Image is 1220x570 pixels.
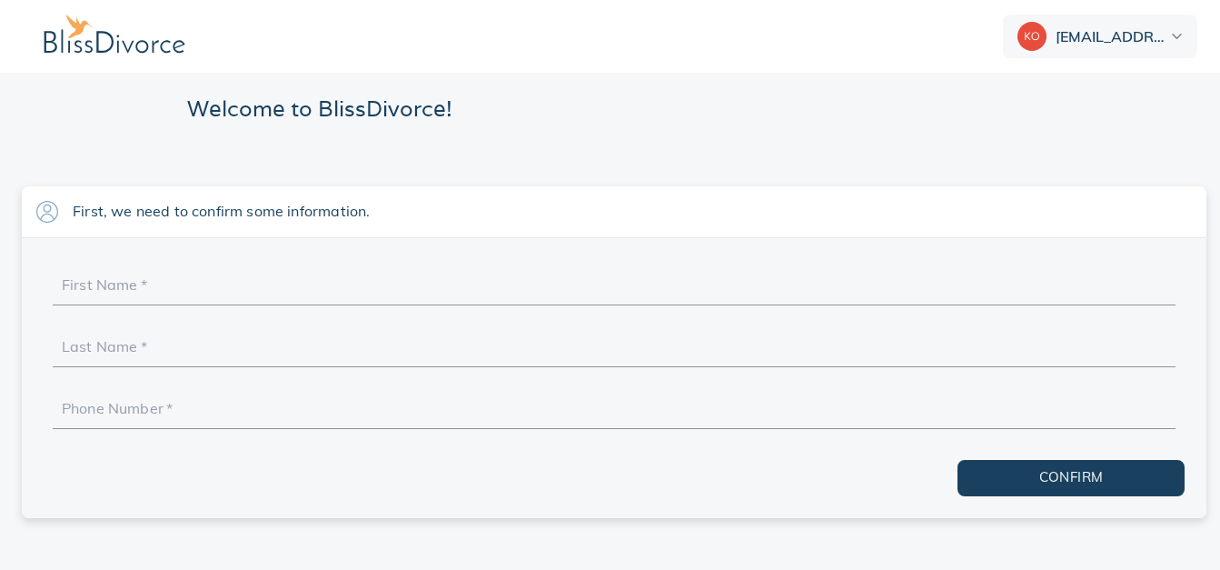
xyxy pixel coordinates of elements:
img: 94200b0ed95f6255fcd6aa09bd288183 [1017,22,1046,51]
span: [EMAIL_ADDRESS][DOMAIN_NAME] [1056,29,1166,44]
span: Confirm [987,465,1156,489]
img: logo-full.svg [44,15,202,58]
h1: Welcome to BlissDivorce! [187,95,452,123]
span: First, we need to confirm some information. [73,201,1192,222]
button: Confirm [957,460,1185,496]
img: dropdown.svg [1171,34,1183,39]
